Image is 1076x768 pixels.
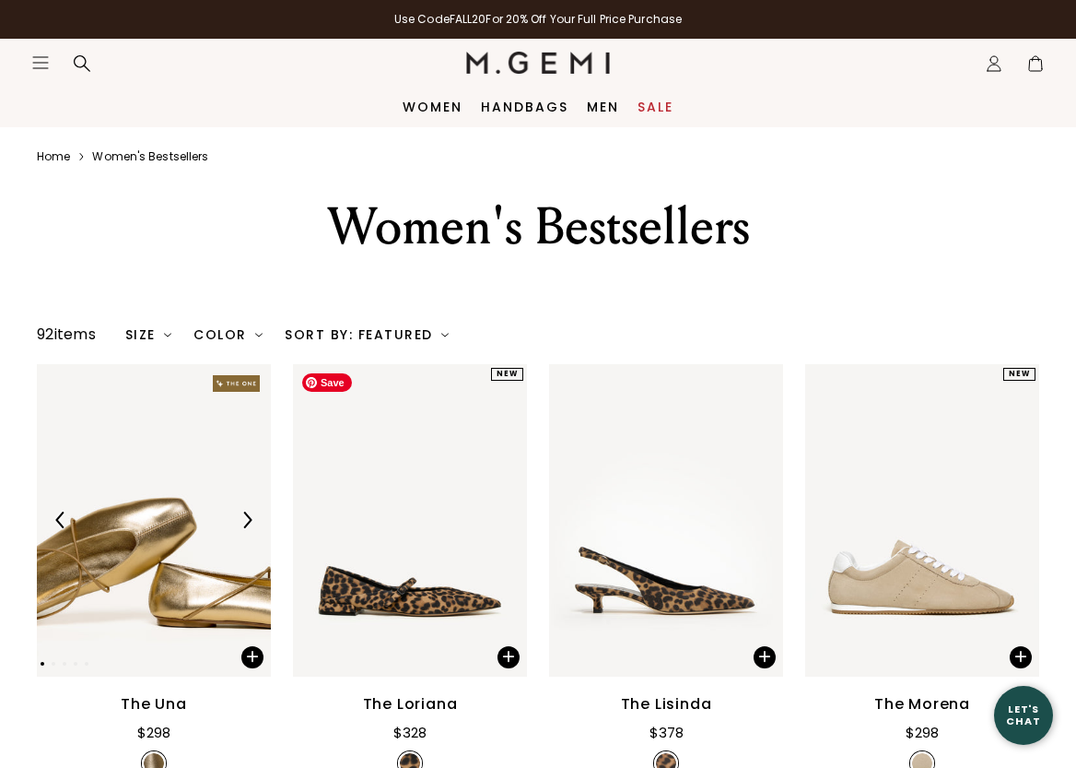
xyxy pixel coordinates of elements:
div: Size [125,327,172,342]
a: Home [37,149,70,164]
img: chevron-down.svg [441,331,449,338]
div: 92 items [37,324,96,346]
img: The Una [37,364,271,677]
div: NEW [491,368,523,381]
div: The Loriana [363,693,458,715]
a: Sale [637,100,673,114]
div: NEW [1003,368,1035,381]
div: The Morena [874,693,970,715]
div: Let's Chat [994,703,1053,727]
a: Women [403,100,462,114]
img: chevron-down.svg [255,331,263,338]
img: Next Arrow [239,512,255,528]
div: $298 [906,722,939,744]
img: The Loriana [293,364,527,677]
div: The Una [121,693,187,715]
img: chevron-down.svg [164,331,171,338]
div: The Lisinda [621,693,712,715]
div: Women's Bestsellers [196,194,880,260]
div: $298 [137,722,170,744]
a: Handbags [481,100,568,114]
strong: FALL20 [450,11,486,27]
img: The Morena [805,364,1039,677]
span: Save [302,373,352,392]
div: $378 [649,722,684,744]
a: Men [587,100,619,114]
img: The Lisinda [549,364,783,677]
a: Women's bestsellers [92,149,208,164]
div: $328 [393,722,427,744]
button: Open site menu [31,53,50,72]
div: Sort By: Featured [285,327,449,342]
img: M.Gemi [466,52,611,74]
img: The One tag [213,375,260,392]
div: Color [193,327,263,342]
img: Previous Arrow [53,512,69,528]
